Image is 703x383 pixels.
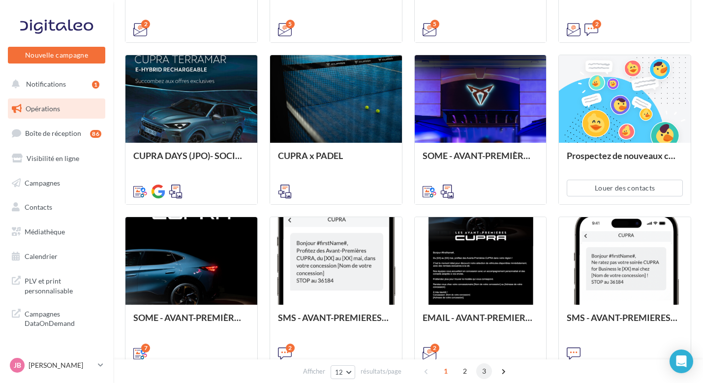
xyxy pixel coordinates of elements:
[141,344,150,352] div: 7
[278,151,394,170] div: CUPRA x PADEL
[476,363,492,379] span: 3
[430,20,439,29] div: 5
[27,154,79,162] span: Visibilité en ligne
[430,344,439,352] div: 2
[25,129,81,137] span: Boîte de réception
[567,313,683,332] div: SMS - AVANT-PREMIERES CUPRA FOR BUSINESS (VENTES PRIVEES)
[25,307,101,328] span: Campagnes DataOnDemand
[457,363,473,379] span: 2
[25,227,65,236] span: Médiathèque
[26,80,66,88] span: Notifications
[6,148,107,169] a: Visibilité en ligne
[335,368,343,376] span: 12
[29,360,94,370] p: [PERSON_NAME]
[361,367,401,376] span: résultats/page
[286,20,295,29] div: 5
[6,74,103,95] button: Notifications 1
[303,367,325,376] span: Afficher
[14,360,21,370] span: JB
[423,313,539,332] div: EMAIL - AVANT-PREMIERES CUPRA PART (VENTES PRIVEES)
[670,350,693,373] div: Open Intercom Messenger
[133,151,249,170] div: CUPRA DAYS (JPO)- SOCIAL MEDIA
[6,197,107,218] a: Contacts
[6,222,107,242] a: Médiathèque
[8,356,105,375] a: JB [PERSON_NAME]
[438,363,454,379] span: 1
[25,178,60,187] span: Campagnes
[6,98,107,119] a: Opérations
[592,20,601,29] div: 2
[278,313,394,332] div: SMS - AVANT-PREMIERES CUPRA PART (VENTES PRIVEES)
[25,252,58,260] span: Calendrier
[8,47,105,64] button: Nouvelle campagne
[141,20,150,29] div: 2
[6,270,107,299] a: PLV et print personnalisable
[90,130,101,138] div: 86
[6,173,107,193] a: Campagnes
[331,365,356,379] button: 12
[133,313,249,332] div: SOME - AVANT-PREMIÈRES CUPRA PART (VENTES PRIVEES)
[567,151,683,170] div: Prospectez de nouveaux contacts
[6,246,107,267] a: Calendrier
[286,344,295,352] div: 2
[92,81,99,89] div: 1
[423,151,539,170] div: SOME - AVANT-PREMIÈRES CUPRA FOR BUSINESS (VENTES PRIVEES)
[6,303,107,332] a: Campagnes DataOnDemand
[25,274,101,295] span: PLV et print personnalisable
[25,203,52,211] span: Contacts
[26,104,60,113] span: Opérations
[6,123,107,144] a: Boîte de réception86
[567,180,683,196] button: Louer des contacts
